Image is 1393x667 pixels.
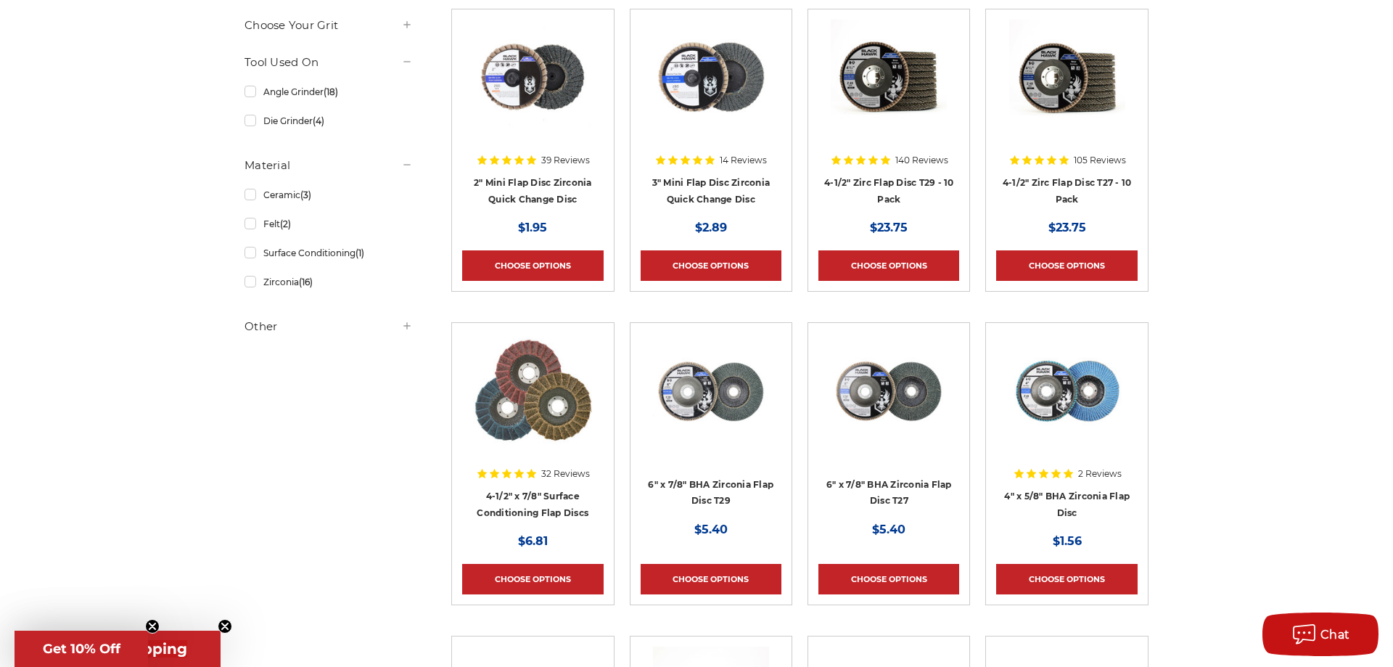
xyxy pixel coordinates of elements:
span: (4) [313,115,324,126]
span: 140 Reviews [895,156,948,165]
a: Coarse 36 grit BHA Zirconia flap disc, 6-inch, flat T27 for aggressive material removal [818,333,959,474]
button: Close teaser [145,619,160,634]
span: $23.75 [870,221,908,234]
a: 4-1/2" Zirc Flap Disc T29 - 10 Pack [824,177,954,205]
img: Scotch brite flap discs [473,333,592,449]
span: 105 Reviews [1074,156,1126,165]
span: Chat [1320,628,1350,642]
a: Black Hawk 4-1/2" x 7/8" Flap Disc Type 27 - 10 Pack [996,20,1137,160]
a: Choose Options [462,250,603,281]
a: Choose Options [462,564,603,594]
span: $1.95 [518,221,547,234]
img: 4.5" Black Hawk Zirconia Flap Disc 10 Pack [831,20,947,136]
img: 4-inch BHA Zirconia flap disc with 40 grit designed for aggressive metal sanding and grinding [1009,333,1125,449]
span: (3) [300,189,311,200]
a: Scotch brite flap discs [462,333,603,474]
span: 14 Reviews [720,156,767,165]
a: Zirconia [245,269,413,295]
a: Choose Options [996,564,1137,594]
span: $23.75 [1048,221,1086,234]
a: Angle Grinder [245,79,413,105]
span: 2 Reviews [1078,470,1122,478]
a: Felt [245,211,413,237]
span: $6.81 [518,534,548,548]
a: Choose Options [996,250,1137,281]
img: Black Hawk 4-1/2" x 7/8" Flap Disc Type 27 - 10 Pack [1009,20,1125,136]
span: $1.56 [1053,534,1082,548]
a: Choose Options [641,250,781,281]
div: Get Free ShippingClose teaser [15,631,221,667]
a: Black Hawk 6 inch T29 coarse flap discs, 36 grit for efficient material removal [641,333,781,474]
a: BHA 3" Quick Change 60 Grit Flap Disc for Fine Grinding and Finishing [641,20,781,160]
a: 4-1/2" Zirc Flap Disc T27 - 10 Pack [1003,177,1132,205]
a: Ceramic [245,182,413,208]
a: Choose Options [818,250,959,281]
div: Get 10% OffClose teaser [15,631,148,667]
a: 4-1/2" x 7/8" Surface Conditioning Flap Discs [477,491,588,518]
button: Chat [1262,613,1378,656]
a: 6" x 7/8" BHA Zirconia Flap Disc T29 [648,479,773,507]
a: Die Grinder [245,108,413,134]
a: 4.5" Black Hawk Zirconia Flap Disc 10 Pack [818,20,959,160]
h5: Material [245,157,413,174]
img: Black Hawk Abrasives 2-inch Zirconia Flap Disc with 60 Grit Zirconia for Smooth Finishing [474,20,591,136]
span: (16) [299,277,313,287]
span: Get 10% Off [43,641,120,657]
span: 32 Reviews [541,470,590,478]
a: 4" x 5/8" BHA Zirconia Flap Disc [1004,491,1130,518]
a: Choose Options [818,564,959,594]
a: 4-inch BHA Zirconia flap disc with 40 grit designed for aggressive metal sanding and grinding [996,333,1137,474]
span: $2.89 [695,221,727,234]
h5: Choose Your Grit [245,17,413,34]
span: (1) [356,247,364,258]
img: Coarse 36 grit BHA Zirconia flap disc, 6-inch, flat T27 for aggressive material removal [831,333,947,449]
span: $5.40 [872,523,905,536]
a: 2" Mini Flap Disc Zirconia Quick Change Disc [474,177,592,205]
a: Black Hawk Abrasives 2-inch Zirconia Flap Disc with 60 Grit Zirconia for Smooth Finishing [462,20,603,160]
img: Black Hawk 6 inch T29 coarse flap discs, 36 grit for efficient material removal [653,333,769,449]
h5: Other [245,318,413,335]
a: 6" x 7/8" BHA Zirconia Flap Disc T27 [826,479,952,507]
a: Choose Options [641,564,781,594]
span: (2) [280,218,291,229]
span: $5.40 [694,523,728,536]
span: (18) [324,86,338,97]
h5: Tool Used On [245,54,413,71]
a: Surface Conditioning [245,240,413,266]
a: 3" Mini Flap Disc Zirconia Quick Change Disc [652,177,771,205]
img: BHA 3" Quick Change 60 Grit Flap Disc for Fine Grinding and Finishing [653,20,769,136]
button: Close teaser [218,619,232,634]
span: 39 Reviews [541,156,590,165]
